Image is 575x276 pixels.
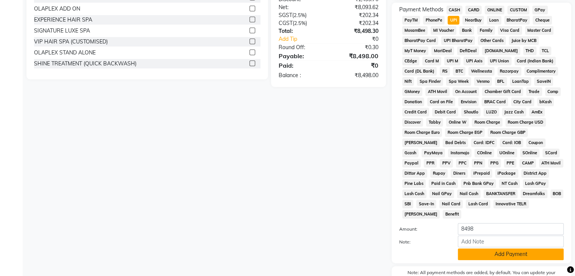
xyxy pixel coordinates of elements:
div: ₹0 [329,61,384,70]
span: On Account [453,87,479,96]
span: Card (DL Bank) [402,67,437,76]
span: Paid in Cash [429,179,458,188]
span: Room Charge USD [505,118,546,127]
span: Room Charge [472,118,502,127]
span: PPV [440,159,453,167]
span: Debit Card [432,108,458,116]
span: Room Charge Euro [402,128,442,137]
span: [PERSON_NAME] [402,210,440,219]
span: BOB [550,189,564,198]
span: Pine Labs [402,179,426,188]
span: PPR [424,159,437,167]
span: Card: IDFC [471,138,497,147]
span: GPay [532,6,548,14]
span: BharatPay Card [402,36,439,45]
div: SIGNATURE LUXE SPA [34,27,90,35]
span: Card on File [427,98,455,106]
span: Spa Finder [417,77,443,86]
label: Note: [394,239,452,245]
span: Chamber Gift Card [482,87,523,96]
span: Comp [545,87,561,96]
span: Coupon [526,138,546,147]
div: ₹0 [338,35,384,43]
span: ONLINE [485,6,504,14]
span: COnline [474,149,494,157]
div: ₹8,498.30 [329,27,384,35]
span: MyT Money [402,47,429,55]
span: Envision [458,98,479,106]
span: Pnb Bank GPay [461,179,496,188]
span: Wellnessta [468,67,494,76]
span: Nift [402,77,414,86]
span: Online W [446,118,469,127]
span: PPC [456,159,469,167]
span: District App [521,169,549,178]
span: Nail Cash [457,189,480,198]
span: RS [440,67,450,76]
div: SHINE TREATMENT (QUICK BACKWASH) [34,60,136,68]
span: Tabby [426,118,443,127]
span: CEdge [402,57,420,65]
span: ATH Movil [539,159,563,167]
span: PPG [488,159,501,167]
div: EXPERIENCE HAIR SPA [34,16,92,24]
span: CUSTOM [507,6,529,14]
span: Dreamfolks [521,189,547,198]
span: Diners [451,169,468,178]
div: ₹202.34 [329,19,384,27]
span: SCard [542,149,560,157]
span: BharatPay [504,16,530,25]
span: UPI BharatPay [441,36,475,45]
span: UPI Union [488,57,511,65]
span: THD [523,47,536,55]
span: CAMP [519,159,536,167]
span: PPN [472,159,485,167]
input: Amount [458,223,564,235]
div: ₹8,498.00 [329,51,384,60]
span: PPE [504,159,516,167]
span: CARD [465,6,482,14]
span: Cheque [533,16,552,25]
span: GMoney [402,87,423,96]
span: Card: IOB [500,138,523,147]
span: Gcash [402,149,419,157]
span: BANKTANSFER [484,189,518,198]
span: Spa Week [446,77,471,86]
div: OLAPLEX ADD ON [34,5,80,13]
span: Shoutlo [461,108,480,116]
span: Visa Card [498,26,522,35]
span: Innovative TELR [493,200,529,208]
span: Bank [459,26,474,35]
span: DefiDeal [457,47,479,55]
div: OLAPLEX STAND ALONE [34,49,96,57]
span: LoanTap [510,77,532,86]
span: Juice by MCB [509,36,539,45]
div: ₹8,498.00 [329,71,384,79]
span: BFL [495,77,507,86]
div: ₹0.30 [329,43,384,51]
div: ( ) [273,11,329,19]
span: Benefit [443,210,461,219]
span: CASH [446,6,463,14]
span: Loan [487,16,501,25]
span: Payment Methods [399,6,443,14]
div: Paid: [273,61,329,70]
span: MariDeal [431,47,454,55]
div: Total: [273,27,329,35]
span: Paypal [402,159,421,167]
span: UPI M [444,57,460,65]
span: Bad Debts [443,138,468,147]
span: BTC [453,67,465,76]
span: Instamojo [448,149,471,157]
span: Master Card [525,26,554,35]
span: Nail Card [439,200,463,208]
span: Nail GPay [429,189,454,198]
span: AmEx [529,108,545,116]
span: PayMaya [422,149,445,157]
div: Balance : [273,71,329,79]
div: VIP HAIR SPA (CUSTOMISED) [34,38,108,46]
div: Net: [273,3,329,11]
span: Discover [402,118,423,127]
span: [DOMAIN_NAME] [482,47,520,55]
span: Room Charge GBP [488,128,528,137]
